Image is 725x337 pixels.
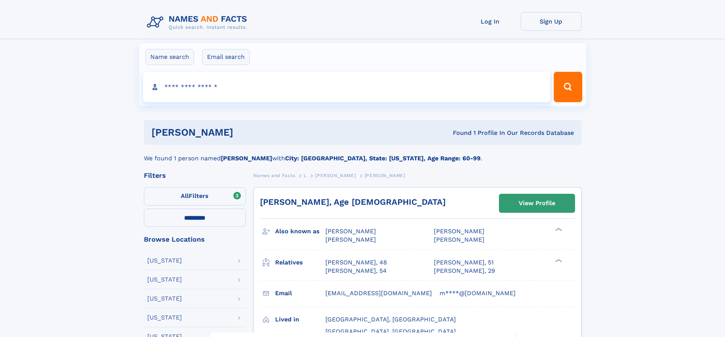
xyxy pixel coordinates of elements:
[343,129,574,137] div: Found 1 Profile In Our Records Database
[315,171,356,180] a: [PERSON_NAME]
[304,173,307,178] span: L
[275,225,325,238] h3: Also known as
[553,227,562,232] div: ❯
[325,236,376,243] span: [PERSON_NAME]
[499,194,575,212] a: View Profile
[144,236,246,243] div: Browse Locations
[434,267,495,275] a: [PERSON_NAME], 29
[304,171,307,180] a: L
[285,155,481,162] b: City: [GEOGRAPHIC_DATA], State: [US_STATE], Age Range: 60-99
[365,173,405,178] span: [PERSON_NAME]
[144,145,582,163] div: We found 1 person named with .
[253,171,295,180] a: Names and Facts
[325,316,456,323] span: [GEOGRAPHIC_DATA], [GEOGRAPHIC_DATA]
[521,12,582,31] a: Sign Up
[143,72,551,102] input: search input
[434,236,484,243] span: [PERSON_NAME]
[325,258,387,267] a: [PERSON_NAME], 48
[181,192,189,199] span: All
[434,258,494,267] a: [PERSON_NAME], 51
[147,277,182,283] div: [US_STATE]
[144,172,246,179] div: Filters
[147,258,182,264] div: [US_STATE]
[144,187,246,206] label: Filters
[275,256,325,269] h3: Relatives
[145,49,194,65] label: Name search
[147,315,182,321] div: [US_STATE]
[553,258,562,263] div: ❯
[460,12,521,31] a: Log In
[202,49,250,65] label: Email search
[260,197,446,207] a: [PERSON_NAME], Age [DEMOGRAPHIC_DATA]
[325,228,376,235] span: [PERSON_NAME]
[144,12,253,33] img: Logo Names and Facts
[315,173,356,178] span: [PERSON_NAME]
[147,296,182,302] div: [US_STATE]
[221,155,272,162] b: [PERSON_NAME]
[325,290,432,297] span: [EMAIL_ADDRESS][DOMAIN_NAME]
[554,72,582,102] button: Search Button
[275,313,325,326] h3: Lived in
[434,228,484,235] span: [PERSON_NAME]
[325,267,387,275] a: [PERSON_NAME], 54
[275,287,325,300] h3: Email
[325,328,456,335] span: [GEOGRAPHIC_DATA], [GEOGRAPHIC_DATA]
[519,195,555,212] div: View Profile
[151,128,343,137] h1: [PERSON_NAME]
